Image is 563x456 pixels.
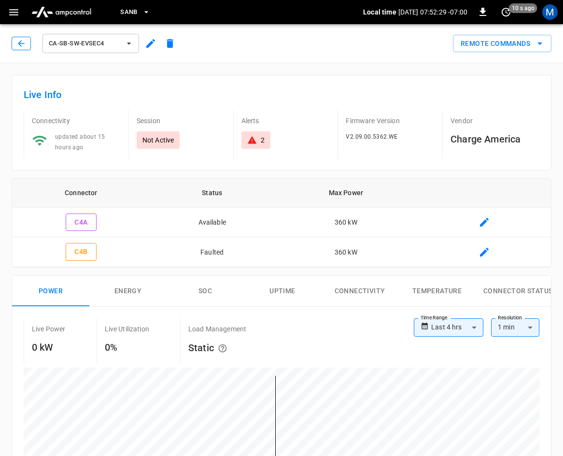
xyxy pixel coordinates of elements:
button: Energy [89,276,167,307]
p: Alerts [241,116,330,126]
p: Local time [363,7,396,17]
span: V2.09.00.5362.WE [346,133,397,140]
label: Resolution [498,314,522,322]
button: SanB [116,3,154,22]
th: Connector [12,179,150,208]
td: 360 kW [274,237,418,267]
p: Not Active [142,135,174,145]
p: Firmware Version [346,116,435,126]
button: Power [12,276,89,307]
h6: 0 kW [32,340,66,355]
label: Time Range [421,314,448,322]
span: 10 s ago [509,3,537,13]
button: set refresh interval [498,4,514,20]
p: Connectivity [32,116,121,126]
button: The system is using AmpEdge-configured limits for static load managment. Depending on your config... [214,340,231,358]
p: Live Power [32,324,66,334]
p: Session [137,116,225,126]
table: connector table [12,179,551,267]
p: Vendor [450,116,539,126]
span: SanB [120,7,138,18]
td: 360 kW [274,208,418,238]
div: profile-icon [542,4,558,20]
button: C4B [66,243,97,261]
p: Live Utilization [105,324,149,334]
p: Load Management [188,324,246,334]
span: ca-sb-sw-evseC4 [49,38,120,49]
button: Connector Status [476,276,560,307]
div: remote commands options [453,35,551,53]
button: ca-sb-sw-evseC4 [42,34,139,53]
button: Temperature [398,276,476,307]
h6: Charge America [450,131,539,147]
div: Last 4 hrs [431,318,483,337]
button: Remote Commands [453,35,551,53]
td: Available [150,208,274,238]
button: Uptime [244,276,321,307]
button: Connectivity [321,276,398,307]
h6: Live Info [24,87,539,102]
button: C4A [66,214,97,231]
button: SOC [167,276,244,307]
div: 2 [261,135,265,145]
th: Status [150,179,274,208]
th: Max Power [274,179,418,208]
h6: Static [188,340,246,358]
td: Faulted [150,237,274,267]
p: [DATE] 07:52:29 -07:00 [398,7,467,17]
span: updated about 15 hours ago [55,133,105,151]
img: ampcontrol.io logo [28,3,95,21]
div: 1 min [491,318,539,337]
h6: 0% [105,340,149,355]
